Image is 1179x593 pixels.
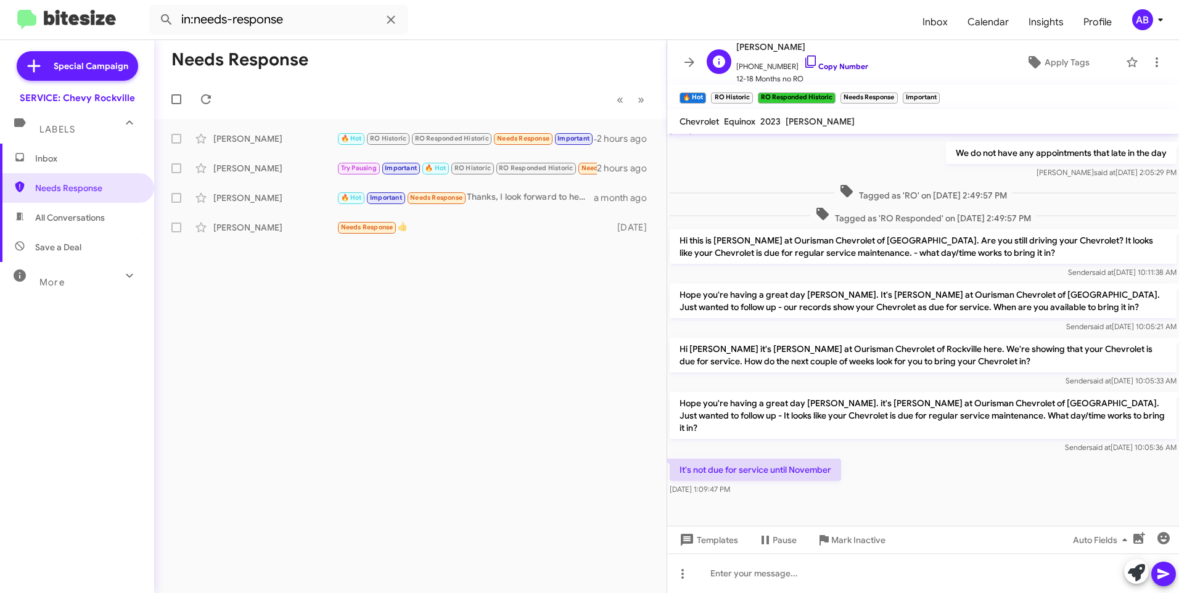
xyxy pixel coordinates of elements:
span: Chevrolet [680,116,719,127]
div: [PERSON_NAME] [213,133,337,145]
span: More [39,277,65,288]
span: said at [1094,168,1115,177]
span: « [617,92,623,107]
small: Needs Response [840,92,897,104]
span: Apply Tags [1045,51,1090,73]
span: Needs Response [497,134,549,142]
span: [DATE] 1:09:47 PM [670,485,730,494]
span: RO Responded Historic [499,164,573,172]
span: Sender [DATE] 10:05:21 AM [1066,322,1177,331]
span: Important [385,164,417,172]
div: 2 hours ago [597,133,657,145]
a: Calendar [958,4,1019,40]
a: Inbox [913,4,958,40]
span: Sender [DATE] 10:05:36 AM [1065,443,1177,452]
small: RO Responded Historic [758,92,836,104]
span: Mark Inactive [831,529,885,551]
button: Mark Inactive [807,529,895,551]
div: [DATE] [612,221,657,234]
span: said at [1090,376,1111,385]
span: Tagged as 'RO Responded' on [DATE] 2:49:57 PM [810,207,1036,224]
span: Try Pausing [341,164,377,172]
span: » [638,92,644,107]
button: Auto Fields [1063,529,1142,551]
p: Hi [PERSON_NAME] it's [PERSON_NAME] at Ourisman Chevrolet of Rockville here. We're showing that y... [670,338,1177,372]
button: Pause [748,529,807,551]
span: [PERSON_NAME] [786,116,855,127]
div: AB [1132,9,1153,30]
button: Previous [609,87,631,112]
a: Profile [1074,4,1122,40]
p: Hope you're having a great day [PERSON_NAME]. It's [PERSON_NAME] at Ourisman Chevrolet of [GEOGRA... [670,284,1177,318]
span: Inbox [35,152,140,165]
span: 12-18 Months no RO [736,73,868,85]
span: Needs Response [35,182,140,194]
span: Special Campaign [54,60,128,72]
span: Pause [773,529,797,551]
span: said at [1092,268,1114,277]
span: Labels [39,124,75,135]
div: [PERSON_NAME] [213,221,337,234]
div: It's not due for service until November [337,131,597,145]
span: said at [1089,443,1111,452]
span: [PERSON_NAME] [DATE] 2:05:29 PM [1037,168,1177,177]
p: It's not due for service until November [670,459,841,481]
button: AB [1122,9,1165,30]
span: Important [370,194,402,202]
p: Hi this is [PERSON_NAME] at Ourisman Chevrolet of [GEOGRAPHIC_DATA]. Are you still driving your C... [670,229,1177,264]
div: [PERSON_NAME] [213,192,337,204]
div: [PERSON_NAME] [213,162,337,174]
small: RO Historic [711,92,752,104]
div: SERVICE: Chevy Rockville [20,92,135,104]
span: All Conversations [35,211,105,224]
a: Special Campaign [17,51,138,81]
div: 2 hours ago [597,162,657,174]
span: Tagged as 'RO' on [DATE] 2:49:57 PM [834,184,1012,202]
small: Important [903,92,940,104]
div: Thanks, I look forward to hearing from them. [337,190,594,205]
div: a month ago [594,192,657,204]
button: Templates [667,529,748,551]
span: Auto Fields [1073,529,1132,551]
span: Sender [DATE] 10:11:38 AM [1068,268,1177,277]
span: Equinox [724,116,755,127]
span: 🔥 Hot [341,194,362,202]
span: RO Responded Historic [415,134,489,142]
p: Hope you're having a great day [PERSON_NAME]. it's [PERSON_NAME] at Ourisman Chevrolet of [GEOGRA... [670,392,1177,439]
small: 🔥 Hot [680,92,706,104]
a: Insights [1019,4,1074,40]
span: Needs Response [341,223,393,231]
span: 2023 [760,116,781,127]
span: Sender [DATE] 10:05:33 AM [1066,376,1177,385]
span: Needs Response [581,164,634,172]
span: RO Historic [454,164,491,172]
button: Next [630,87,652,112]
button: Apply Tags [995,51,1120,73]
span: [PERSON_NAME] [736,39,868,54]
nav: Page navigation example [610,87,652,112]
input: Search [149,5,408,35]
div: 👍 [337,220,612,234]
span: Needs Response [410,194,462,202]
span: 🔥 Hot [341,134,362,142]
div: What's the earliest appointment on the 4th? [337,161,597,175]
span: [PHONE_NUMBER] [736,54,868,73]
h1: Needs Response [171,50,308,70]
p: We do not have any appointments that late in the day [946,142,1177,164]
a: Copy Number [803,62,868,71]
span: Save a Deal [35,241,81,253]
span: Important [557,134,589,142]
span: 🔥 Hot [425,164,446,172]
span: said at [1090,322,1112,331]
span: Templates [677,529,738,551]
span: RO Historic [370,134,406,142]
